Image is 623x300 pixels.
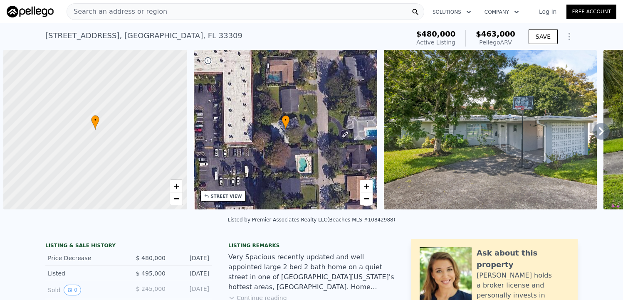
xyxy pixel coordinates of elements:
[136,255,166,261] span: $ 480,000
[172,269,209,278] div: [DATE]
[364,181,369,191] span: +
[476,38,515,47] div: Pellego ARV
[561,28,578,45] button: Show Options
[170,180,183,192] a: Zoom in
[172,254,209,262] div: [DATE]
[360,180,373,192] a: Zoom in
[173,193,179,204] span: −
[136,270,166,277] span: $ 495,000
[136,285,166,292] span: $ 245,000
[45,242,212,251] div: LISTING & SALE HISTORY
[477,247,569,270] div: Ask about this property
[67,7,167,17] span: Search an address or region
[170,192,183,205] a: Zoom out
[478,5,526,20] button: Company
[416,39,455,46] span: Active Listing
[416,30,456,38] span: $480,000
[228,217,396,223] div: Listed by Premier Associates Realty LLC (Beaches MLS #10842988)
[228,242,395,249] div: Listing remarks
[282,116,290,124] span: •
[48,254,122,262] div: Price Decrease
[360,192,373,205] a: Zoom out
[173,181,179,191] span: +
[566,5,616,19] a: Free Account
[211,193,242,199] div: STREET VIEW
[91,115,99,130] div: •
[364,193,369,204] span: −
[64,285,81,295] button: View historical data
[7,6,54,17] img: Pellego
[48,285,122,295] div: Sold
[45,30,242,42] div: [STREET_ADDRESS] , [GEOGRAPHIC_DATA] , FL 33309
[228,252,395,292] div: Very Spacious recently updated and well appointed large 2 bed 2 bath home on a quiet street in on...
[91,116,99,124] span: •
[48,269,122,278] div: Listed
[529,7,566,16] a: Log In
[172,285,209,295] div: [DATE]
[384,50,597,209] img: Sale: 135650418 Parcel: 43461680
[529,29,558,44] button: SAVE
[426,5,478,20] button: Solutions
[282,115,290,130] div: •
[476,30,515,38] span: $463,000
